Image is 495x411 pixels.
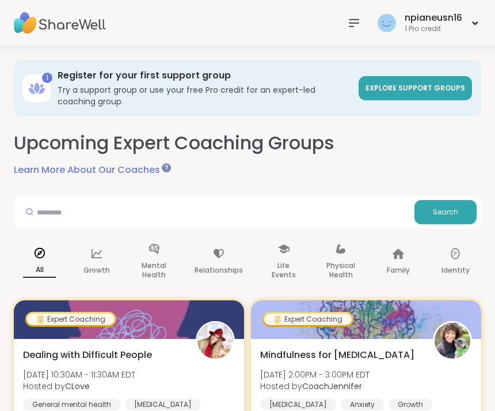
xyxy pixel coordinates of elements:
[14,3,106,43] img: ShareWell Nav Logo
[14,163,169,177] a: Learn More About Our Coaches
[433,207,458,217] span: Search
[23,399,120,410] div: General mental health
[27,314,115,325] div: Expert Coaching
[435,323,470,359] img: CoachJennifer
[341,399,384,410] div: Anxiety
[365,83,465,93] span: Explore support groups
[389,399,432,410] div: Growth
[405,24,462,34] div: 1 Pro credit
[23,348,152,362] span: Dealing with Difficult People
[302,380,362,392] b: CoachJennifer
[359,76,472,100] a: Explore support groups
[387,263,410,277] p: Family
[195,263,243,277] p: Relationships
[260,348,414,362] span: Mindfulness for [MEDICAL_DATA]
[267,259,300,282] p: Life Events
[197,323,233,359] img: CLove
[162,163,171,172] iframe: Spotlight
[260,380,370,392] span: Hosted by
[260,399,336,410] div: [MEDICAL_DATA]
[83,263,110,277] p: Growth
[14,130,334,156] h2: Upcoming Expert Coaching Groups
[42,73,52,83] div: 1
[125,399,201,410] div: [MEDICAL_DATA]
[441,263,470,277] p: Identity
[325,259,357,282] p: Physical Health
[23,263,56,278] p: All
[414,200,477,224] button: Search
[58,84,352,107] h3: Try a support group or use your free Pro credit for an expert-led coaching group.
[23,380,135,392] span: Hosted by
[23,369,135,380] span: [DATE] 10:30AM - 11:30AM EDT
[264,314,352,325] div: Expert Coaching
[260,369,370,380] span: [DATE] 2:00PM - 3:00PM EDT
[138,259,170,282] p: Mental Health
[405,12,462,24] div: npianeusn16
[65,380,90,392] b: CLove
[378,14,396,32] img: npianeusn16
[58,69,352,82] h3: Register for your first support group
